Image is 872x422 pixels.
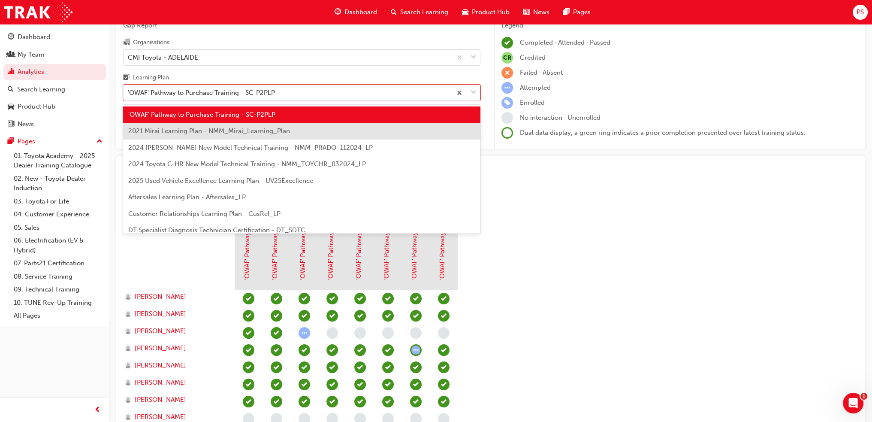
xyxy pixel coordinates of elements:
span: learningRecordVerb_PASS-icon [410,396,422,407]
a: car-iconProduct Hub [455,3,516,21]
a: Product Hub [3,99,106,115]
span: learningRecordVerb_PASS-icon [271,327,282,339]
span: PS [857,7,864,17]
a: Dashboard [3,29,106,45]
a: 03. Toyota For Life [10,195,106,208]
a: My Team [3,47,106,63]
span: learningRecordVerb_COMPLETE-icon [243,327,254,339]
span: learningRecordVerb_NONE-icon [382,327,394,339]
span: learningRecordVerb_NONE-icon [438,327,450,339]
span: learningRecordVerb_PASS-icon [354,344,366,356]
a: 09. Technical Training [10,283,106,296]
span: 'OWAF' Pathway to Purchase Training - SC-P2PLP [128,111,275,118]
span: learningRecordVerb_PASS-icon [326,310,338,322]
span: null-icon [501,52,513,64]
span: learningRecordVerb_ATTEMPT-icon [410,344,422,356]
span: Search Learning [400,7,448,17]
span: Enrolled [520,99,545,106]
a: [PERSON_NAME] [125,292,226,302]
span: learningRecordVerb_PASS-icon [410,310,422,322]
span: learningRecordVerb_COMPLETE-icon [243,310,254,322]
a: [PERSON_NAME] [125,309,226,319]
a: Trak [4,3,72,22]
a: 07. Parts21 Certification [10,257,106,270]
a: 10. TUNE Rev-Up Training [10,296,106,310]
span: learningRecordVerb_COMPLETE-icon [243,396,254,407]
div: CMI Toyota - ADELAIDE [128,52,198,62]
span: up-icon [97,136,103,147]
span: learningRecordVerb_NONE-icon [410,327,422,339]
span: Gap Report [123,21,480,30]
a: Search Learning [3,82,106,97]
span: learningRecordVerb_PASS-icon [354,293,366,304]
span: learningRecordVerb_COMPLETE-icon [243,344,254,356]
span: search-icon [8,86,14,94]
button: DashboardMy TeamAnalyticsSearch LearningProduct HubNews [3,27,106,134]
span: learningRecordVerb_PASS-icon [271,310,282,322]
div: Search Learning [17,85,65,94]
span: learningRecordVerb_PASS-icon [382,344,394,356]
span: [PERSON_NAME] [135,412,186,422]
span: learningRecordVerb_PASS-icon [354,396,366,407]
span: Product Hub [472,7,510,17]
span: 2024 [PERSON_NAME] New Model Technical Training - NMM_PRADO_112024_LP [128,144,373,152]
span: search-icon [391,7,397,18]
span: learningRecordVerb_PASS-icon [271,361,282,373]
span: Aftersales Learning Plan - Aftersales_LP [128,193,246,201]
span: pages-icon [563,7,570,18]
span: learningRecordVerb_PASS-icon [382,293,394,304]
span: learningRecordVerb_PASS-icon [299,379,310,390]
span: pages-icon [8,138,14,146]
span: 2025 Used Vehicle Excellence Learning Plan - UV25Excellence [128,177,313,185]
span: Dashboard [344,7,377,17]
div: Pages [18,137,35,146]
button: PS [853,5,868,20]
span: learningRecordVerb_PASS-icon [299,310,310,322]
a: 06. Electrification (EV & Hybrid) [10,234,106,257]
button: Pages [3,134,106,149]
div: Organisations [133,38,169,47]
span: learningRecordVerb_PASS-icon [271,293,282,304]
span: learningRecordVerb_COMPLETE-icon [243,379,254,390]
span: learningRecordVerb_ATTEMPT-icon [501,82,513,94]
span: learningRecordVerb_PASS-icon [382,310,394,322]
span: learningRecordVerb_PASS-icon [410,361,422,373]
span: No interaction · Unenrolled [520,114,600,121]
span: learningRecordVerb_PASS-icon [410,293,422,304]
span: down-icon [471,52,477,63]
a: search-iconSearch Learning [384,3,455,21]
span: learningRecordVerb_PASS-icon [271,396,282,407]
span: learningplan-icon [123,74,130,82]
span: learningRecordVerb_NONE-icon [326,327,338,339]
span: learningRecordVerb_NONE-icon [354,327,366,339]
span: learningRecordVerb_PASS-icon [438,379,450,390]
div: Product Hub [18,102,55,112]
a: [PERSON_NAME] [125,395,226,405]
a: guage-iconDashboard [328,3,384,21]
div: My Team [18,50,45,60]
a: 05. Sales [10,221,106,234]
span: learningRecordVerb_COMPLETE-icon [243,361,254,373]
div: 'OWAF' Pathway to Purchase Training - SC-P2PLP [128,88,275,98]
span: news-icon [8,121,14,128]
span: learningRecordVerb_NONE-icon [501,112,513,124]
span: 2024 Toyota C-HR New Model Technical Training - NMM_TOYCHR_032024_LP [128,160,366,168]
span: news-icon [523,7,530,18]
span: learningRecordVerb_PASS-icon [326,293,338,304]
a: 08. Service Training [10,270,106,283]
span: learningRecordVerb_PASS-icon [438,344,450,356]
span: learningRecordVerb_PASS-icon [299,344,310,356]
span: guage-icon [335,7,341,18]
a: [PERSON_NAME] [125,361,226,370]
span: 1 [860,393,867,400]
span: learningRecordVerb_PASS-icon [326,379,338,390]
span: learningRecordVerb_PASS-icon [354,379,366,390]
div: Dashboard [18,32,50,42]
span: Customer Relationships Learning Plan - CusRel_LP [128,210,281,218]
a: pages-iconPages [556,3,597,21]
span: Credited [520,54,546,61]
div: Legend [501,21,858,30]
span: Dual data display; a green ring indicates a prior completion presented over latest training status. [520,129,806,137]
a: [PERSON_NAME] [125,378,226,388]
span: 2021 Mirai Learning Plan - NMM_Mirai_Learning_Plan [128,127,290,135]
